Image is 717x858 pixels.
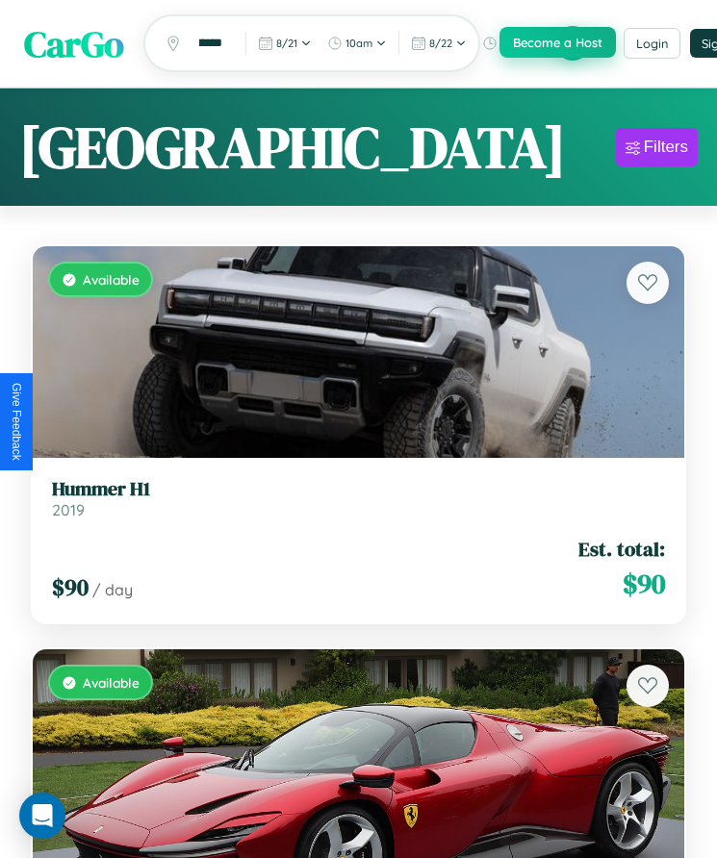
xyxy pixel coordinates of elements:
span: 2019 [52,500,85,519]
button: 10am [476,32,548,55]
h3: Hummer H1 [52,477,665,500]
span: 8 / 21 [276,37,297,50]
h1: [GEOGRAPHIC_DATA] [19,108,566,187]
button: Become a Host [499,27,616,58]
span: $ 90 [623,565,665,603]
button: 8/21 [252,32,318,55]
button: 10am [321,32,393,55]
button: Login [624,28,680,59]
span: / day [92,580,133,599]
button: 8/22 [405,32,473,55]
span: Available [83,271,140,288]
div: Filters [644,138,688,157]
span: 10am [346,37,372,50]
div: Give Feedback [10,383,23,461]
span: Est. total: [578,535,665,563]
div: Open Intercom Messenger [19,793,65,839]
button: Filters [616,128,698,166]
span: CarGo [24,18,124,69]
a: Hummer H12019 [52,477,665,519]
span: $ 90 [52,571,89,603]
span: Available [83,674,140,691]
span: 8 / 22 [429,37,452,50]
